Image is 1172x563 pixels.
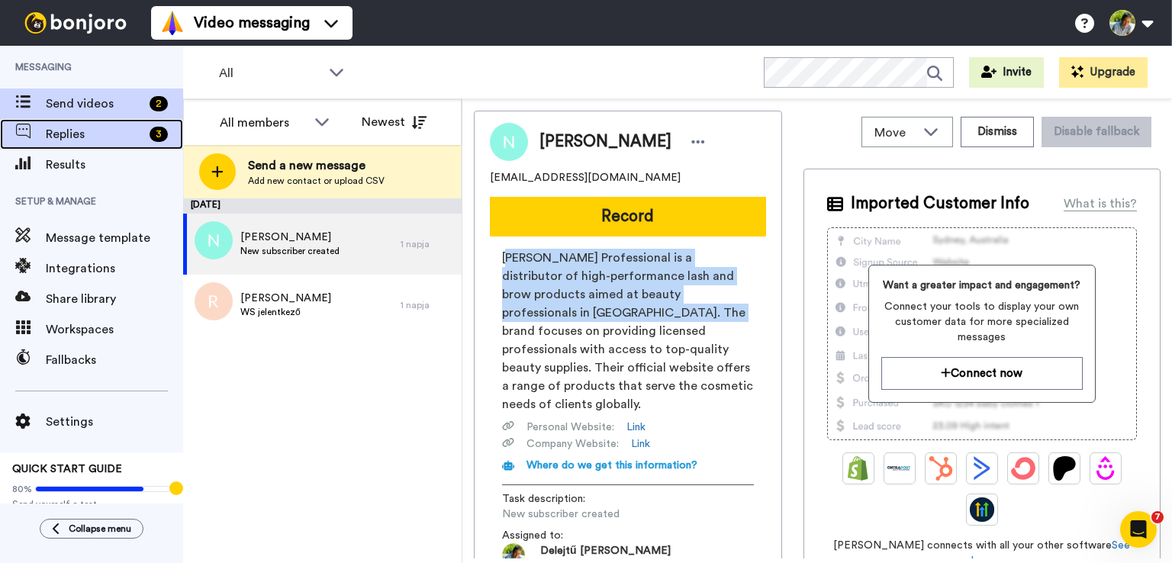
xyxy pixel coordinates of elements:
span: Share library [46,290,183,308]
span: 80% [12,483,32,495]
span: New subscriber created [240,245,340,257]
span: New subscriber created [502,507,647,522]
img: Image of Noemi [490,123,528,161]
span: WS jelentkező [240,306,331,318]
span: Replies [46,125,143,143]
button: Invite [969,57,1044,88]
span: Send yourself a test [12,498,171,510]
span: Integrations [46,259,183,278]
button: Record [490,197,766,236]
img: n.png [195,221,233,259]
button: Disable fallback [1042,117,1151,147]
span: QUICK START GUIDE [12,464,122,475]
div: What is this? [1064,195,1137,213]
span: Connect your tools to display your own customer data for more specialized messages [881,299,1083,345]
div: Tooltip anchor [169,481,183,495]
img: ActiveCampaign [970,456,994,481]
iframe: Intercom live chat [1120,511,1157,548]
a: Link [631,436,650,452]
img: bj-logo-header-white.svg [18,12,133,34]
span: Task description : [502,491,609,507]
div: [DATE] [183,198,462,214]
span: Personal Website : [526,420,614,435]
span: Send a new message [248,156,385,175]
img: vm-color.svg [160,11,185,35]
span: Collapse menu [69,523,131,535]
button: Upgrade [1059,57,1148,88]
span: Results [46,156,183,174]
div: 1 napja [401,238,454,250]
img: Ontraport [887,456,912,481]
span: 7 [1151,511,1164,523]
span: [EMAIL_ADDRESS][DOMAIN_NAME] [490,170,681,185]
button: Connect now [881,357,1083,390]
span: [PERSON_NAME] [240,230,340,245]
span: All [219,64,321,82]
img: Shopify [846,456,871,481]
span: Settings [46,413,183,431]
a: Link [626,420,646,435]
span: Imported Customer Info [851,192,1029,215]
img: r.png [195,282,233,320]
button: Dismiss [961,117,1034,147]
span: Assigned to: [502,528,609,543]
img: Drip [1093,456,1118,481]
button: Collapse menu [40,519,143,539]
span: Message template [46,229,183,247]
span: Add new contact or upload CSV [248,175,385,187]
span: Fallbacks [46,351,183,369]
span: Send videos [46,95,143,113]
button: Newest [350,107,438,137]
span: Move [874,124,916,142]
div: 3 [150,127,168,142]
img: ConvertKit [1011,456,1035,481]
span: Workspaces [46,320,183,339]
img: Hubspot [929,456,953,481]
div: 1 napja [401,299,454,311]
span: Where do we get this information? [526,460,697,471]
span: [PERSON_NAME] [539,130,671,153]
div: 2 [150,96,168,111]
span: Video messaging [194,12,310,34]
img: GoHighLevel [970,497,994,522]
img: Patreon [1052,456,1077,481]
span: [PERSON_NAME] [240,291,331,306]
span: Want a greater impact and engagement? [881,278,1083,293]
span: Company Website : [526,436,619,452]
span: [PERSON_NAME] Professional is a distributor of high-performance lash and brow products aimed at b... [502,249,754,413]
div: All members [220,114,307,132]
